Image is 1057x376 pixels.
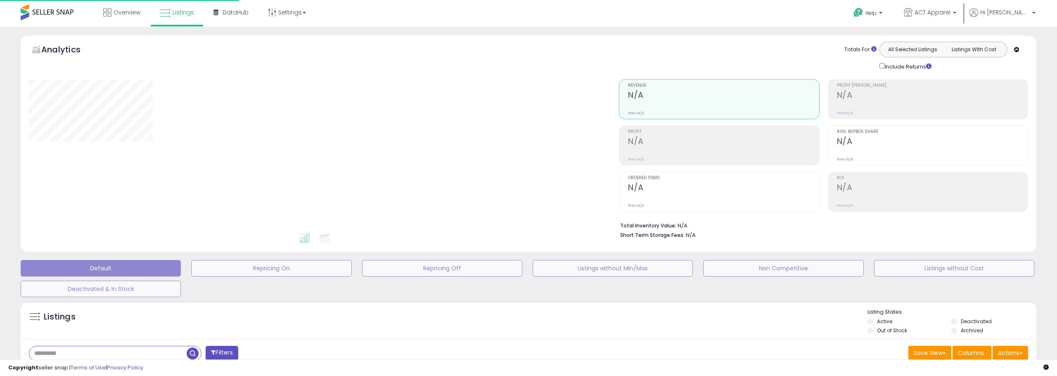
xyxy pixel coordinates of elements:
[837,157,853,162] small: Prev: N/A
[628,203,644,208] small: Prev: N/A
[873,61,941,71] div: Include Returns
[837,137,1028,148] h2: N/A
[362,260,522,277] button: Repricing Off
[980,8,1030,17] span: Hi [PERSON_NAME]
[173,8,194,17] span: Listings
[620,222,676,229] b: Total Inventory Value:
[882,44,943,55] button: All Selected Listings
[837,176,1028,180] span: ROI
[628,137,819,148] h2: N/A
[191,260,351,277] button: Repricing On
[620,232,685,239] b: Short Term Storage Fees:
[628,130,819,134] span: Profit
[844,46,877,54] div: Totals For
[853,7,863,18] i: Get Help
[21,260,181,277] button: Default
[847,1,891,27] a: Help
[703,260,863,277] button: Non Competitive
[620,220,1022,230] li: N/A
[686,231,696,239] span: N/A
[915,8,950,17] span: ACT Apparel
[223,8,249,17] span: DataHub
[41,44,97,57] h5: Analytics
[628,90,819,102] h2: N/A
[628,183,819,194] h2: N/A
[628,176,819,180] span: Ordered Items
[837,130,1028,134] span: Avg. Buybox Share
[114,8,140,17] span: Overview
[969,8,1036,27] a: Hi [PERSON_NAME]
[837,90,1028,102] h2: N/A
[628,83,819,88] span: Revenue
[837,183,1028,194] h2: N/A
[837,111,853,116] small: Prev: N/A
[533,260,693,277] button: Listings without Min/Max
[865,9,877,17] span: Help
[837,203,853,208] small: Prev: N/A
[874,260,1034,277] button: Listings without Cost
[628,157,644,162] small: Prev: N/A
[628,111,644,116] small: Prev: N/A
[837,83,1028,88] span: Profit [PERSON_NAME]
[8,364,38,371] strong: Copyright
[943,44,1005,55] button: Listings With Cost
[21,281,181,297] button: Deactivated & In Stock
[8,364,143,372] div: seller snap | |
